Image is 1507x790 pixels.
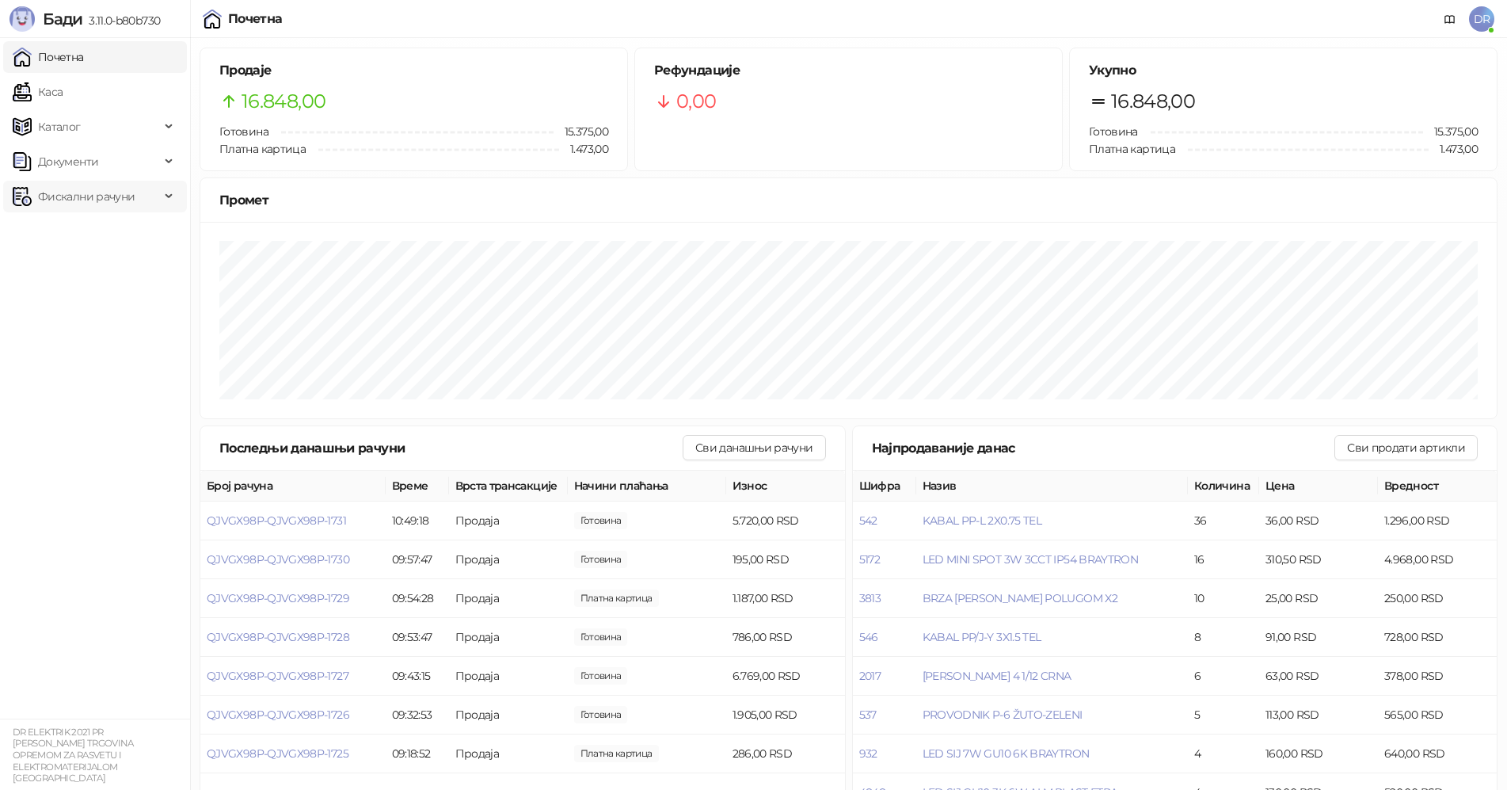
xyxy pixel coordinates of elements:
td: 09:53:47 [386,618,449,657]
button: 537 [859,708,877,722]
a: Каса [13,76,63,108]
th: Износ [726,471,845,502]
td: 4 [1188,735,1259,773]
td: 250,00 RSD [1378,579,1497,618]
td: Продаја [449,618,568,657]
th: Начини плаћања [568,471,726,502]
button: QJVGX98P-QJVGX98P-1728 [207,630,349,644]
span: Платна картица [219,142,306,156]
td: 786,00 RSD [726,618,845,657]
span: 15.375,00 [554,123,608,140]
button: [PERSON_NAME] 4 1/12 CRNA [923,669,1071,683]
button: KABAL PP/J-Y 3X1.5 TEL [923,630,1041,644]
span: 786,00 [574,628,628,646]
td: Продаја [449,696,568,735]
div: Почетна [228,13,283,25]
a: Почетна [13,41,84,73]
td: Продаја [449,735,568,773]
h5: Укупно [1089,61,1478,80]
span: Каталог [38,111,81,143]
span: Готовина [1089,124,1138,139]
button: 546 [859,630,878,644]
td: 10 [1188,579,1259,618]
td: 4.968,00 RSD [1378,540,1497,579]
span: Готовина [219,124,268,139]
span: Платна картица [1089,142,1175,156]
span: 16.848,00 [1111,86,1195,116]
button: PROVODNIK P-6 ŽUTO-ZELENI [923,708,1083,722]
th: Вредност [1378,471,1497,502]
td: 16 [1188,540,1259,579]
td: 5 [1188,696,1259,735]
button: QJVGX98P-QJVGX98P-1726 [207,708,349,722]
td: 09:43:15 [386,657,449,696]
td: 1.296,00 RSD [1378,502,1497,540]
th: Шифра [853,471,916,502]
div: Промет [219,190,1478,210]
span: 1.473,00 [559,140,608,158]
td: 25,00 RSD [1259,579,1378,618]
span: 286,00 [574,745,659,762]
td: Продаја [449,657,568,696]
td: 8 [1188,618,1259,657]
button: Сви продати артикли [1334,435,1478,460]
td: Продаја [449,502,568,540]
button: 932 [859,746,877,761]
button: Сви данашњи рачуни [683,435,825,460]
td: 1.905,00 RSD [726,696,845,735]
td: 286,00 RSD [726,735,845,773]
td: 91,00 RSD [1259,618,1378,657]
a: Документација [1437,6,1463,32]
span: 15.375,00 [1423,123,1478,140]
span: 195,00 [574,551,628,568]
h5: Рефундације [654,61,1043,80]
td: 5.720,00 RSD [726,502,845,540]
button: LED MINI SPOT 3W 3CCT IP54 BRAYTRON [923,552,1139,567]
td: Продаја [449,579,568,618]
h5: Продаје [219,61,608,80]
td: 6.769,00 RSD [726,657,845,696]
button: QJVGX98P-QJVGX98P-1727 [207,669,348,683]
td: 36,00 RSD [1259,502,1378,540]
td: 1.187,00 RSD [726,579,845,618]
button: 5172 [859,552,880,567]
button: 542 [859,513,877,528]
th: Време [386,471,449,502]
button: LED SIJ 7W GU10 6K BRAYTRON [923,746,1090,761]
td: 63,00 RSD [1259,657,1378,696]
button: 3813 [859,591,881,605]
td: 09:54:28 [386,579,449,618]
div: Последњи данашњи рачуни [219,438,683,458]
td: 113,00 RSD [1259,696,1378,735]
span: DR [1469,6,1494,32]
button: QJVGX98P-QJVGX98P-1725 [207,746,348,761]
td: Продаја [449,540,568,579]
span: 16.848,00 [242,86,325,116]
button: 2017 [859,669,881,683]
button: QJVGX98P-QJVGX98P-1731 [207,513,346,528]
td: 09:18:52 [386,735,449,773]
button: QJVGX98P-QJVGX98P-1729 [207,591,349,605]
span: 0,00 [676,86,716,116]
button: BRZA [PERSON_NAME] POLUGOM X2 [923,591,1117,605]
td: 195,00 RSD [726,540,845,579]
button: QJVGX98P-QJVGX98P-1730 [207,552,349,567]
span: Бади [43,10,82,29]
span: 6.769,00 [574,667,628,685]
th: Врста трансакције [449,471,568,502]
span: 1.473,00 [1429,140,1478,158]
td: 09:32:53 [386,696,449,735]
img: Logo [10,6,35,32]
span: 5.720,00 [574,512,628,529]
th: Број рачуна [200,471,386,502]
th: Цена [1259,471,1378,502]
td: 160,00 RSD [1259,735,1378,773]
